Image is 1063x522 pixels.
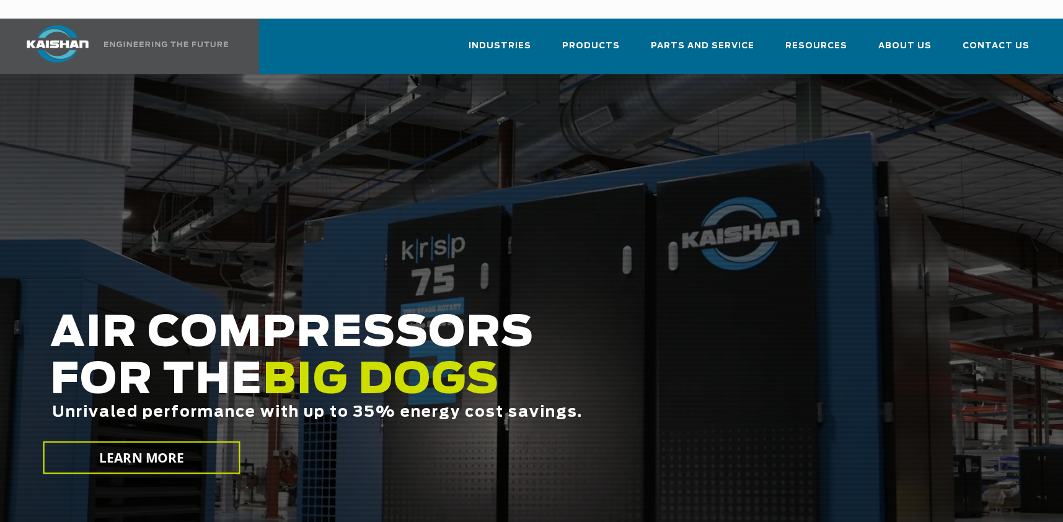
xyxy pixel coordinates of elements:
span: Unrivaled performance with up to 35% energy cost savings. [52,405,583,420]
img: Engineering the future [104,41,228,47]
a: Resources [785,30,847,72]
a: Products [562,30,620,72]
span: BIG DOGS [263,360,500,402]
a: Contact Us [963,30,1030,72]
span: Products [562,39,620,53]
a: LEARN MORE [43,442,240,474]
span: Industries [469,39,531,53]
span: Contact Us [963,39,1030,53]
span: LEARN MORE [99,449,183,467]
h2: AIR COMPRESSORS FOR THE [50,310,850,459]
a: Kaishan USA [11,19,231,74]
span: About Us [878,39,932,53]
a: About Us [878,30,932,72]
span: Parts and Service [651,39,754,53]
a: Parts and Service [651,30,754,72]
a: Industries [469,30,531,72]
span: Resources [785,39,847,53]
img: kaishan logo [11,25,104,63]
